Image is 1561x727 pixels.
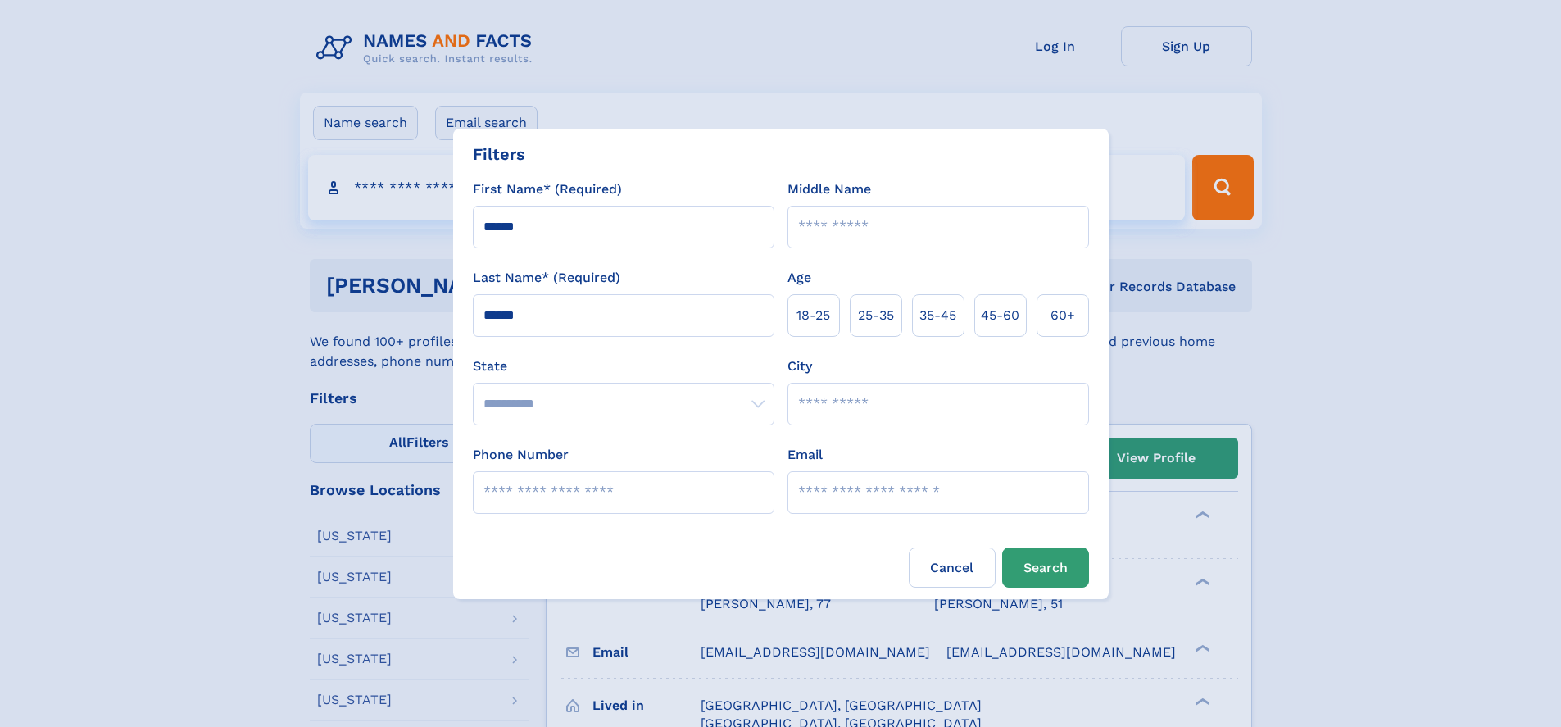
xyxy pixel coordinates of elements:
label: Last Name* (Required) [473,268,620,288]
label: First Name* (Required) [473,179,622,199]
span: 45‑60 [981,306,1019,325]
label: State [473,357,774,376]
button: Search [1002,548,1089,588]
label: Age [787,268,811,288]
label: City [787,357,812,376]
span: 35‑45 [919,306,956,325]
span: 60+ [1050,306,1075,325]
label: Middle Name [787,179,871,199]
label: Email [787,445,823,465]
label: Phone Number [473,445,569,465]
span: 25‑35 [858,306,894,325]
span: 18‑25 [796,306,830,325]
label: Cancel [909,548,996,588]
div: Filters [473,142,525,166]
